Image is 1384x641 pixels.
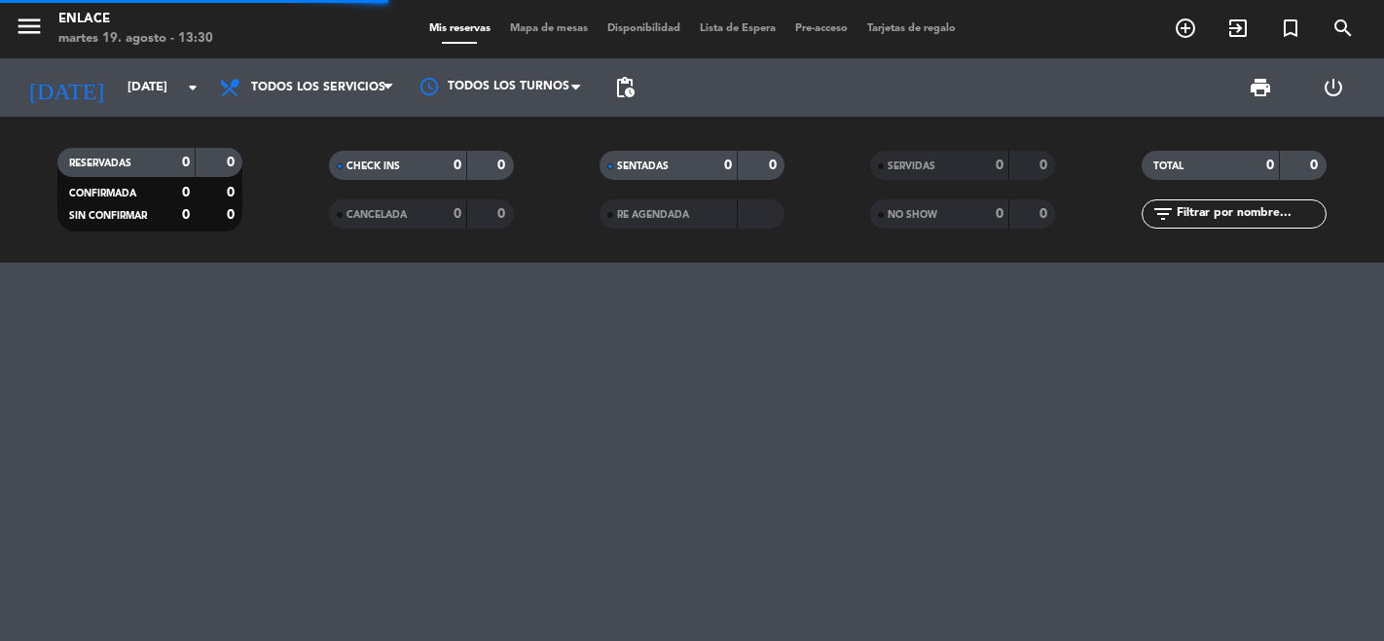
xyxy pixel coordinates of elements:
[888,210,937,220] span: NO SHOW
[454,207,461,221] strong: 0
[15,12,44,48] button: menu
[182,186,190,199] strong: 0
[1039,159,1051,172] strong: 0
[182,156,190,169] strong: 0
[1297,58,1370,117] div: LOG OUT
[181,76,204,99] i: arrow_drop_down
[1174,17,1197,40] i: add_circle_outline
[419,23,500,34] span: Mis reservas
[598,23,690,34] span: Disponibilidad
[69,189,136,198] span: CONFIRMADA
[613,76,637,99] span: pending_actions
[1322,76,1345,99] i: power_settings_new
[1039,207,1051,221] strong: 0
[69,211,147,221] span: SIN CONFIRMAR
[996,159,1003,172] strong: 0
[15,12,44,41] i: menu
[888,161,935,171] span: SERVIDAS
[227,186,238,199] strong: 0
[857,23,965,34] span: Tarjetas de regalo
[1266,159,1274,172] strong: 0
[1249,76,1272,99] span: print
[69,159,131,168] span: RESERVADAS
[454,159,461,172] strong: 0
[1331,17,1355,40] i: search
[497,207,509,221] strong: 0
[769,159,781,172] strong: 0
[1175,203,1326,225] input: Filtrar por nombre...
[1226,17,1250,40] i: exit_to_app
[617,161,669,171] span: SENTADAS
[182,208,190,222] strong: 0
[1153,161,1184,171] span: TOTAL
[1279,17,1302,40] i: turned_in_not
[251,81,385,94] span: Todos los servicios
[1151,202,1175,226] i: filter_list
[58,10,213,29] div: Enlace
[724,159,732,172] strong: 0
[996,207,1003,221] strong: 0
[227,208,238,222] strong: 0
[497,159,509,172] strong: 0
[1310,159,1322,172] strong: 0
[500,23,598,34] span: Mapa de mesas
[58,29,213,49] div: martes 19. agosto - 13:30
[227,156,238,169] strong: 0
[690,23,785,34] span: Lista de Espera
[785,23,857,34] span: Pre-acceso
[617,210,689,220] span: RE AGENDADA
[346,161,400,171] span: CHECK INS
[15,66,118,109] i: [DATE]
[346,210,407,220] span: CANCELADA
